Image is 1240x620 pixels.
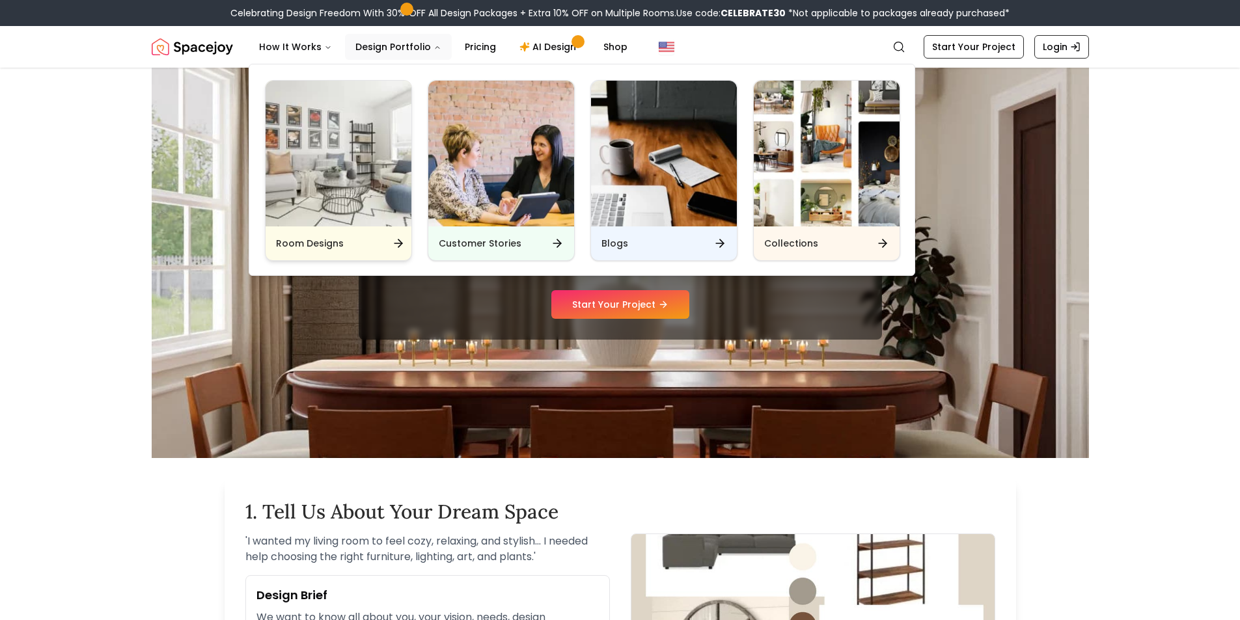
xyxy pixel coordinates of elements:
h6: Collections [764,237,818,250]
nav: Global [152,26,1089,68]
img: Collections [754,81,900,226]
h6: Room Designs [276,237,344,250]
span: Use code: [676,7,786,20]
a: Pricing [454,34,506,60]
h2: 1. Tell Us About Your Dream Space [245,500,995,523]
div: Celebrating Design Freedom With 30% OFF All Design Packages + Extra 10% OFF on Multiple Rooms. [230,7,1010,20]
a: Room DesignsRoom Designs [265,80,412,261]
a: BlogsBlogs [590,80,737,261]
img: Room Designs [266,81,411,226]
a: Login [1034,35,1089,59]
a: CollectionsCollections [753,80,900,261]
h6: Customer Stories [439,237,521,250]
a: Shop [593,34,638,60]
img: United States [659,39,674,55]
img: Spacejoy Logo [152,34,233,60]
img: Customer Stories [428,81,574,226]
a: AI Design [509,34,590,60]
p: ' I wanted my living room to feel cozy, relaxing, and stylish... I needed help choosing the right... [245,533,610,565]
b: CELEBRATE30 [721,7,786,20]
button: Design Portfolio [345,34,452,60]
button: How It Works [249,34,342,60]
img: Blogs [591,81,737,226]
nav: Main [249,34,638,60]
span: *Not applicable to packages already purchased* [786,7,1010,20]
a: Start Your Project [551,290,689,319]
a: Start Your Project [924,35,1024,59]
a: Customer StoriesCustomer Stories [428,80,575,261]
h3: Design Brief [256,586,599,604]
a: Spacejoy [152,34,233,60]
h6: Blogs [601,237,628,250]
div: Design Portfolio [249,64,916,276]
